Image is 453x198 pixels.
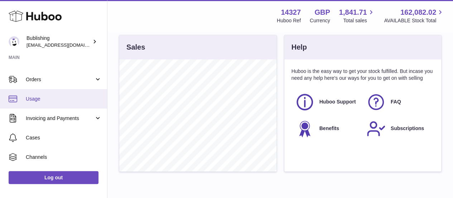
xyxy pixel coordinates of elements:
span: AVAILABLE Stock Total [384,17,444,24]
span: FAQ [391,98,401,105]
span: [EMAIL_ADDRESS][DOMAIN_NAME] [26,42,105,48]
a: Huboo Support [295,92,359,112]
span: 162,082.02 [400,8,436,17]
span: Subscriptions [391,125,424,132]
a: Benefits [295,119,359,138]
span: Invoicing and Payments [26,115,94,122]
h3: Sales [126,42,145,52]
div: Currency [310,17,330,24]
a: 1,841.71 Total sales [339,8,375,24]
span: Total sales [343,17,375,24]
a: 162,082.02 AVAILABLE Stock Total [384,8,444,24]
span: Usage [26,96,102,102]
div: Huboo Ref [277,17,301,24]
a: Log out [9,171,98,184]
a: FAQ [366,92,430,112]
a: Subscriptions [366,119,430,138]
img: internalAdmin-14327@internal.huboo.com [9,36,19,47]
span: 1,841.71 [339,8,367,17]
span: Channels [26,154,102,161]
p: Huboo is the easy way to get your stock fulfilled. But incase you need any help here's our ways f... [291,68,434,82]
span: Benefits [319,125,339,132]
h3: Help [291,42,307,52]
span: Orders [26,76,94,83]
strong: 14327 [281,8,301,17]
div: Bublishing [26,35,91,49]
span: Cases [26,134,102,141]
strong: GBP [314,8,330,17]
span: Huboo Support [319,98,356,105]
